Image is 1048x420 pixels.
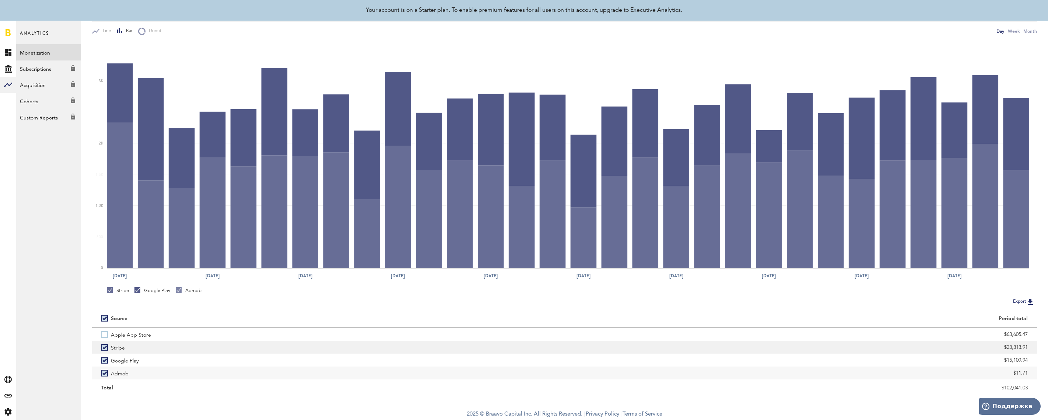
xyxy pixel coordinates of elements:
text: 3K [99,79,104,83]
div: Your account is on a Starter plan. To enable premium features for all users on this account, upgr... [366,6,682,15]
div: Day [996,27,1004,35]
div: $63,605.47 [574,329,1028,340]
span: Stripe [111,341,125,354]
text: [DATE] [391,273,405,279]
text: [DATE] [206,273,220,279]
div: Period total [574,316,1028,322]
span: 2025 © Braavo Capital Inc. All Rights Reserved. [467,409,582,420]
a: Monetization [16,44,81,60]
text: 0 [101,266,103,270]
span: Bar [123,28,133,34]
span: Apple App Store [111,328,151,341]
span: Line [99,28,111,34]
div: Source [111,316,127,322]
div: Month [1023,27,1037,35]
img: Export [1026,297,1035,306]
div: $23,313.91 [574,342,1028,353]
text: 1.0K [95,204,104,208]
div: $102,041.03 [574,382,1028,393]
span: Analytics [20,29,49,44]
div: Admob [176,287,201,294]
div: $15,109.94 [574,355,1028,366]
span: Google Play [111,354,139,367]
a: Terms of Service [623,412,662,417]
div: Google Play [134,287,170,294]
text: [DATE] [484,273,498,279]
button: Export [1011,297,1037,306]
text: [DATE] [298,273,312,279]
div: Stripe [107,287,129,294]
text: 1.5K [95,173,104,177]
text: [DATE] [762,273,776,279]
span: Donut [146,28,161,34]
text: 2K [99,142,104,145]
text: [DATE] [947,273,961,279]
iframe: Открывает виджет для поиска дополнительной информации [979,398,1041,416]
div: Week [1008,27,1020,35]
text: 500 [97,235,103,239]
text: [DATE] [855,273,869,279]
text: [DATE] [113,273,127,279]
text: [DATE] [576,273,590,279]
div: $11.71 [574,368,1028,379]
a: Subscriptions [16,60,81,77]
a: Privacy Policy [586,412,619,417]
span: Admob [111,367,129,379]
a: Cohorts [16,93,81,109]
a: Acquisition [16,77,81,93]
a: Custom Reports [16,109,81,125]
text: [DATE] [669,273,683,279]
div: Total [101,382,555,393]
